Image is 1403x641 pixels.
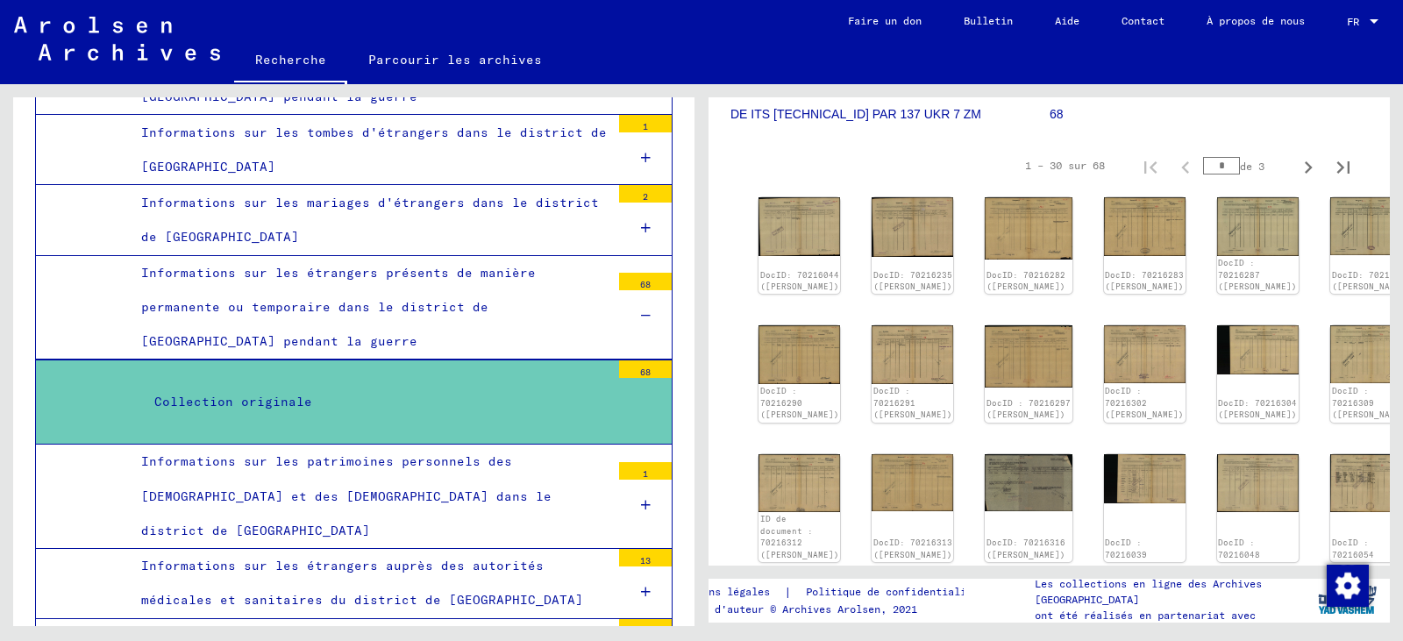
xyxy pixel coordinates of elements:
font: 4 [643,625,648,637]
a: DocID : 70216302 ([PERSON_NAME]) [1105,386,1184,419]
font: de 3 [1240,160,1264,173]
font: 1 – 30 sur 68 [1025,159,1105,172]
font: Droits d'auteur © Archives Arolsen, 2021 [672,602,917,616]
font: Aide [1055,14,1079,27]
img: 001.jpg [1104,197,1186,255]
font: Informations sur les tombes d'étrangers dans le district de [GEOGRAPHIC_DATA] [141,125,607,174]
a: DocID : 70216287 ([PERSON_NAME]) [1218,258,1297,291]
font: Mentions légales [672,585,770,598]
font: Informations sur les mariages d'étrangers dans le district de [GEOGRAPHIC_DATA] [141,195,599,245]
a: Parcourir les archives [347,39,563,81]
img: 001.jpg [1217,325,1299,374]
font: Recherche [255,52,326,68]
font: | [784,584,792,600]
img: 001.jpg [758,325,840,383]
img: 001.jpg [1104,454,1186,503]
button: Dernière page [1326,148,1361,183]
font: Informations sur les étrangers morts dans le district de [GEOGRAPHIC_DATA] pendant la guerre [141,53,583,103]
font: Informations sur les étrangers auprès des autorités médicales et sanitaires du district de [GEOGR... [141,558,583,608]
a: DocID : 70216290 ([PERSON_NAME]) [760,386,839,419]
a: DocID: 70216304 ([PERSON_NAME]) [1218,398,1297,420]
button: Première page [1133,148,1168,183]
img: yv_logo.png [1314,578,1380,622]
font: Informations sur les étrangers présents de manière permanente ou temporaire dans le district de [... [141,265,536,349]
a: DocID : 70216297 ([PERSON_NAME]) [986,398,1071,420]
font: 13 [640,555,651,566]
font: Bulletin [964,14,1013,27]
img: 001.jpg [1217,454,1299,513]
img: 001.jpg [872,454,953,511]
a: Politique de confidentialité [792,583,1000,602]
a: DocID: 70216044 ([PERSON_NAME]) [760,270,839,292]
a: DocID: 70216235 ([PERSON_NAME]) [873,270,952,292]
font: Informations sur les patrimoines personnels des [DEMOGRAPHIC_DATA] et des [DEMOGRAPHIC_DATA] dans... [141,453,552,538]
font: Contact [1122,14,1164,27]
font: Collection originale [154,394,312,410]
img: 001.jpg [758,454,840,512]
font: 1 [643,468,648,480]
img: 001.jpg [1104,325,1186,383]
img: 001.jpg [985,325,1072,388]
font: FR [1347,15,1359,28]
a: DocID : 70216054 [1332,538,1374,559]
a: DocID : 70216039 [1105,538,1147,559]
font: 68 [640,367,651,378]
font: 68 [1050,107,1064,121]
font: 2 [643,191,648,203]
a: ID de document : 70216312 ([PERSON_NAME]) [760,514,839,559]
button: Page précédente [1168,148,1203,183]
a: Recherche [234,39,347,84]
font: 1 [643,121,648,132]
img: Modifier le consentement [1327,565,1369,607]
button: Page suivante [1291,148,1326,183]
img: Arolsen_neg.svg [14,17,220,61]
a: Mentions légales [672,583,784,602]
img: 001.jpg [985,454,1072,511]
a: DocID : 70216291 ([PERSON_NAME]) [873,386,952,419]
img: 001.jpg [872,325,953,384]
a: DocID : 70216048 [1218,538,1260,559]
img: 001.jpg [872,197,953,257]
img: 001.jpg [1217,197,1299,255]
img: 001.jpg [985,197,1072,260]
font: ont été réalisés en partenariat avec [1035,609,1256,622]
font: 68 [640,279,651,290]
a: DocID: 70216283 ([PERSON_NAME]) [1105,270,1184,292]
a: DocID: 70216282 ([PERSON_NAME]) [986,270,1065,292]
img: 001.jpg [758,197,840,256]
a: DocID: 70216316 ([PERSON_NAME]) [986,538,1065,559]
font: Politique de confidentialité [806,585,979,598]
a: DocID: 70216313 ([PERSON_NAME]) [873,538,952,559]
font: À propos de nous [1207,14,1305,27]
font: DE ITS [TECHNICAL_ID] PAR 137 UKR 7 ZM [730,107,981,121]
div: Modifier le consentement [1326,564,1368,606]
font: Faire un don [848,14,922,27]
font: Parcourir les archives [368,52,542,68]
